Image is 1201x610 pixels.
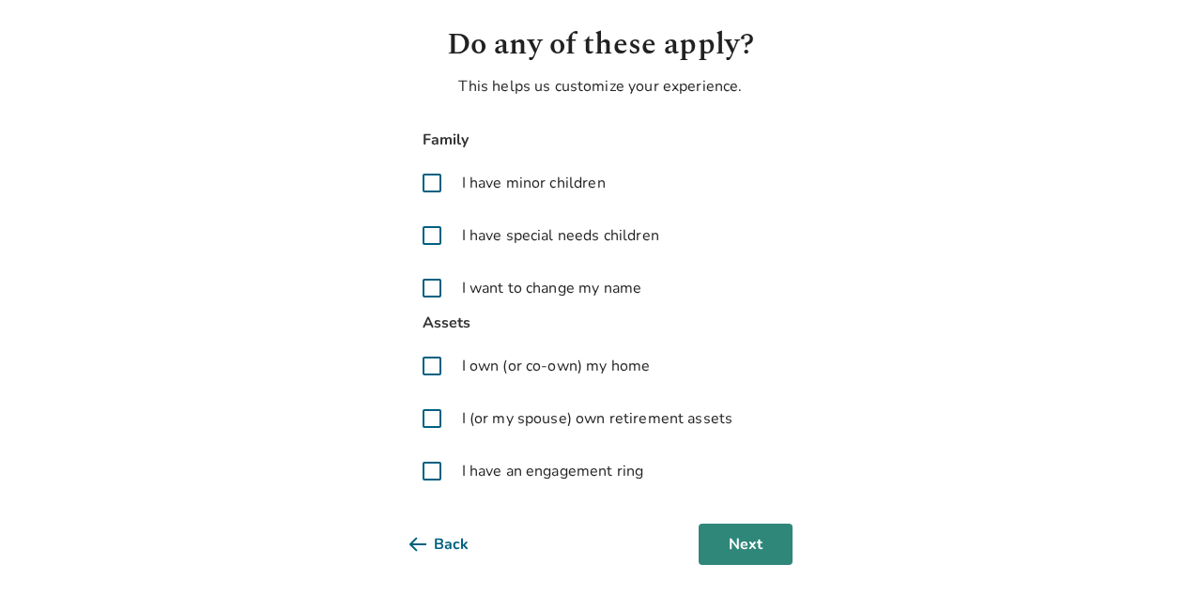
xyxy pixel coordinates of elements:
[462,407,733,430] span: I (or my spouse) own retirement assets
[1107,520,1201,610] iframe: Chat Widget
[409,128,793,153] span: Family
[409,524,499,565] button: Back
[462,224,659,247] span: I have special needs children
[462,277,642,299] span: I want to change my name
[462,355,651,377] span: I own (or co-own) my home
[409,75,793,98] p: This helps us customize your experience.
[699,524,793,565] button: Next
[409,23,793,68] h1: Do any of these apply?
[409,311,793,336] span: Assets
[462,172,606,194] span: I have minor children
[462,460,644,482] span: I have an engagement ring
